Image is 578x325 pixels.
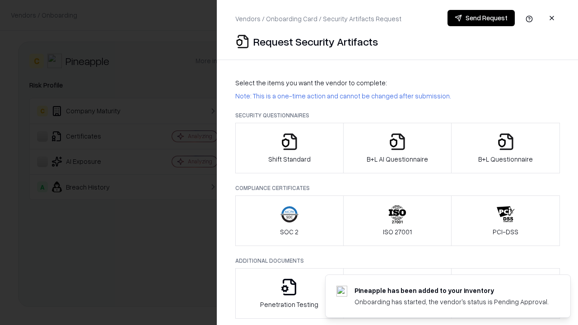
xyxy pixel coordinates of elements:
button: Privacy Policy [343,268,452,319]
p: B+L AI Questionnaire [367,154,428,164]
button: B+L Questionnaire [451,123,560,173]
p: Compliance Certificates [235,184,560,192]
p: SOC 2 [280,227,298,237]
button: B+L AI Questionnaire [343,123,452,173]
button: ISO 27001 [343,195,452,246]
p: ISO 27001 [383,227,412,237]
button: SOC 2 [235,195,344,246]
p: Select the items you want the vendor to complete: [235,78,560,88]
p: Shift Standard [268,154,311,164]
p: B+L Questionnaire [478,154,533,164]
p: PCI-DSS [493,227,518,237]
div: Pineapple has been added to your inventory [354,286,549,295]
p: Security Questionnaires [235,111,560,119]
p: Request Security Artifacts [253,34,378,49]
button: Shift Standard [235,123,344,173]
button: Penetration Testing [235,268,344,319]
img: pineappleenergy.com [336,286,347,297]
p: Penetration Testing [260,300,318,309]
button: PCI-DSS [451,195,560,246]
p: Vendors / Onboarding Card / Security Artifacts Request [235,14,401,23]
div: Onboarding has started, the vendor's status is Pending Approval. [354,297,549,306]
button: Data Processing Agreement [451,268,560,319]
p: Additional Documents [235,257,560,265]
button: Send Request [447,10,515,26]
p: Note: This is a one-time action and cannot be changed after submission. [235,91,560,101]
